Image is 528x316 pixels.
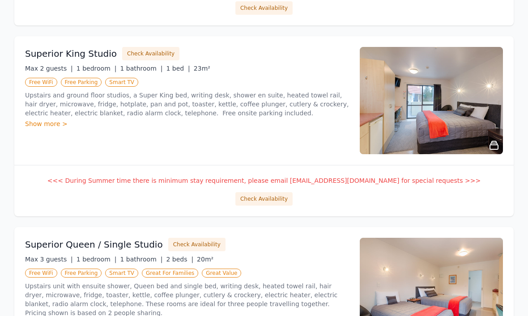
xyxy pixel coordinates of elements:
[77,256,117,263] span: 1 bedroom |
[197,256,213,263] span: 20m²
[168,238,226,251] button: Check Availability
[105,78,138,87] span: Smart TV
[25,65,73,72] span: Max 2 guests |
[61,269,102,278] span: Free Parking
[77,65,117,72] span: 1 bedroom |
[235,1,293,15] button: Check Availability
[61,78,102,87] span: Free Parking
[25,91,349,118] p: Upstairs and ground floor studios, a Super King bed, writing desk, shower en suite, heated towel ...
[120,256,162,263] span: 1 bathroom |
[142,269,198,278] span: Great For Families
[25,47,117,60] h3: Superior King Studio
[25,119,349,128] div: Show more >
[25,238,163,251] h3: Superior Queen / Single Studio
[105,269,138,278] span: Smart TV
[25,176,503,185] p: <<< During Summer time there is minimum stay requirement, please email [EMAIL_ADDRESS][DOMAIN_NAM...
[25,269,57,278] span: Free WiFi
[122,47,179,60] button: Check Availability
[166,65,190,72] span: 1 bed |
[235,192,293,206] button: Check Availability
[194,65,210,72] span: 23m²
[166,256,193,263] span: 2 beds |
[25,78,57,87] span: Free WiFi
[25,256,73,263] span: Max 3 guests |
[202,269,241,278] span: Great Value
[120,65,162,72] span: 1 bathroom |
